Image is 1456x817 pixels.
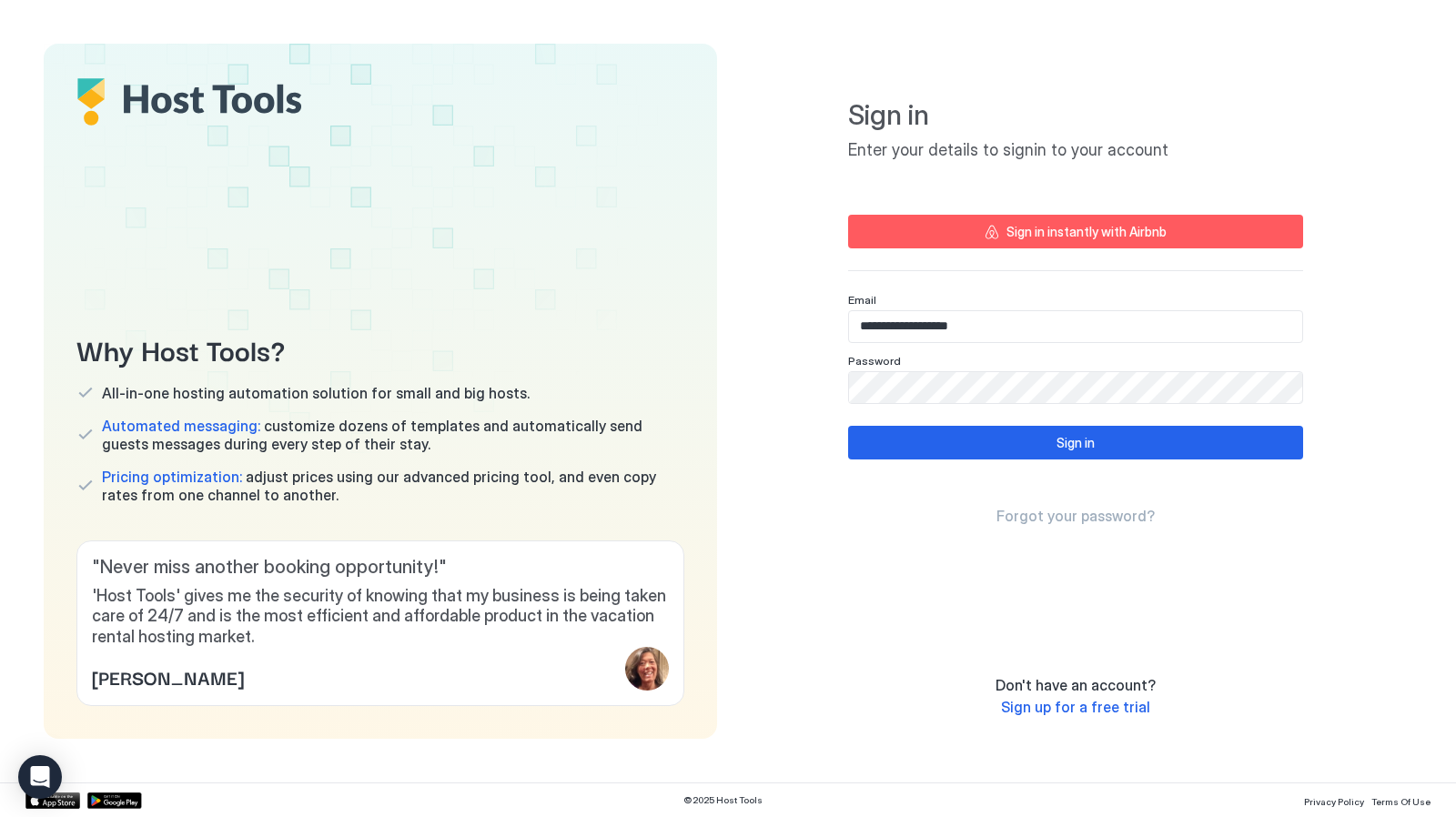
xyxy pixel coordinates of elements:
[848,98,1303,133] span: Sign in
[848,293,876,307] span: Email
[848,140,1303,161] span: Enter your details to signin to your account
[683,794,763,806] span: © 2025 Host Tools
[102,417,260,435] span: Automated messaging:
[1057,433,1095,452] div: Sign in
[92,586,669,648] span: 'Host Tools' gives me the security of knowing that my business is being taken care of 24/7 and is...
[102,417,684,453] span: customize dozens of templates and automatically send guests messages during every step of their s...
[102,468,684,504] span: adjust prices using our advanced pricing tool, and even copy rates from one channel to another.
[1006,222,1167,241] div: Sign in instantly with Airbnb
[996,676,1156,694] span: Don't have an account?
[25,792,80,809] a: App Store
[102,384,530,402] span: All-in-one hosting automation solution for small and big hosts.
[1304,796,1364,807] span: Privacy Policy
[848,215,1303,248] button: Sign in instantly with Airbnb
[848,354,901,368] span: Password
[849,372,1303,403] input: Input Field
[848,426,1303,459] button: Sign in
[102,468,242,486] span: Pricing optimization:
[92,663,244,691] span: [PERSON_NAME]
[1001,698,1150,716] span: Sign up for a free trial
[92,556,669,579] span: " Never miss another booking opportunity! "
[996,507,1155,526] a: Forgot your password?
[625,647,669,691] div: profile
[87,792,142,809] a: Google Play Store
[1371,791,1431,810] a: Terms Of Use
[18,755,62,799] div: Open Intercom Messenger
[1304,791,1364,810] a: Privacy Policy
[849,311,1302,342] input: Input Field
[1371,796,1431,807] span: Terms Of Use
[996,507,1155,525] span: Forgot your password?
[1001,698,1150,717] a: Sign up for a free trial
[76,328,684,369] span: Why Host Tools?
